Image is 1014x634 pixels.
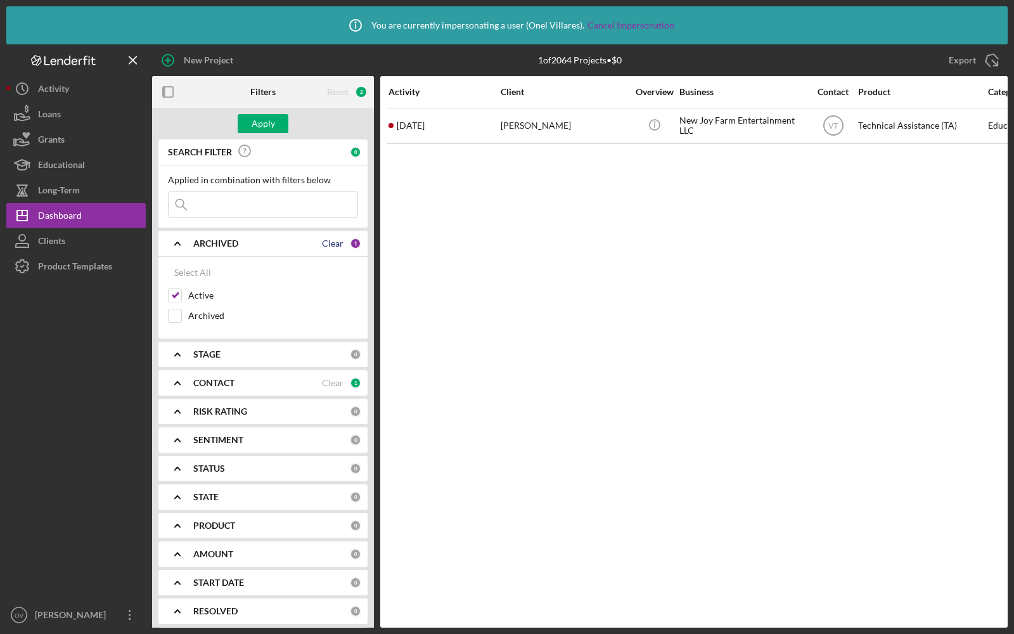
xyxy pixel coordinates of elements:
button: Product Templates [6,254,146,279]
b: CONTACT [193,378,234,388]
div: Loans [38,101,61,130]
div: 1 [350,238,361,249]
div: Product [858,87,985,97]
div: Overview [631,87,678,97]
div: New Project [184,48,233,73]
b: SEARCH FILTER [168,147,232,157]
div: 2 [355,86,368,98]
button: Clients [6,228,146,254]
div: Activity [388,87,499,97]
div: Clear [322,378,343,388]
div: Dashboard [38,203,82,231]
div: 0 [350,406,361,417]
label: Active [188,289,358,302]
div: Technical Assistance (TA) [858,109,985,143]
button: Apply [238,114,288,133]
div: Business [679,87,806,97]
div: Apply [252,114,275,133]
div: Product Templates [38,254,112,282]
b: PRODUCT [193,521,235,531]
div: 0 [350,349,361,360]
div: 0 [350,146,361,158]
b: RESOLVED [193,606,238,616]
button: OV[PERSON_NAME] [6,602,146,628]
div: Activity [38,76,69,105]
div: Client [501,87,627,97]
b: STAGE [193,349,221,359]
button: Grants [6,127,146,152]
time: 2022-12-27 17:31 [397,120,425,131]
text: VT [828,122,838,131]
div: Reset [327,87,349,97]
button: Select All [168,260,217,285]
b: START DATE [193,578,244,588]
div: 0 [350,491,361,503]
button: Educational [6,152,146,178]
div: Educational [38,152,85,181]
label: Archived [188,309,358,322]
button: Dashboard [6,203,146,228]
div: Long-Term [38,178,80,206]
div: Clients [38,228,65,257]
div: 0 [350,463,361,474]
div: [PERSON_NAME] [501,109,627,143]
div: Select All [174,260,211,285]
text: OV [15,612,23,619]
div: 0 [350,548,361,560]
div: Clear [322,238,343,249]
div: [PERSON_NAME] [32,602,114,631]
div: 1 [350,377,361,389]
div: 0 [350,605,361,617]
div: Contact [809,87,857,97]
div: 0 [350,520,361,531]
b: Filters [250,87,276,97]
div: Export [949,48,976,73]
div: Applied in combination with filters below [168,175,358,185]
div: 0 [350,434,361,446]
div: You are currently impersonating a user ( Onel Villares ). [340,10,674,41]
b: RISK RATING [193,406,247,417]
b: ARCHIVED [193,238,238,249]
b: STATUS [193,463,225,474]
a: Cancel Impersonation [587,20,674,30]
div: Grants [38,127,65,155]
button: Loans [6,101,146,127]
div: 0 [350,577,361,588]
button: Activity [6,76,146,101]
b: STATE [193,492,219,502]
div: New Joy Farm Entertainment LLC [679,109,806,143]
div: 1 of 2064 Projects • $0 [538,55,622,65]
button: New Project [152,48,246,73]
b: AMOUNT [193,549,233,559]
button: Long-Term [6,178,146,203]
b: SENTIMENT [193,435,243,445]
button: Export [936,48,1008,73]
